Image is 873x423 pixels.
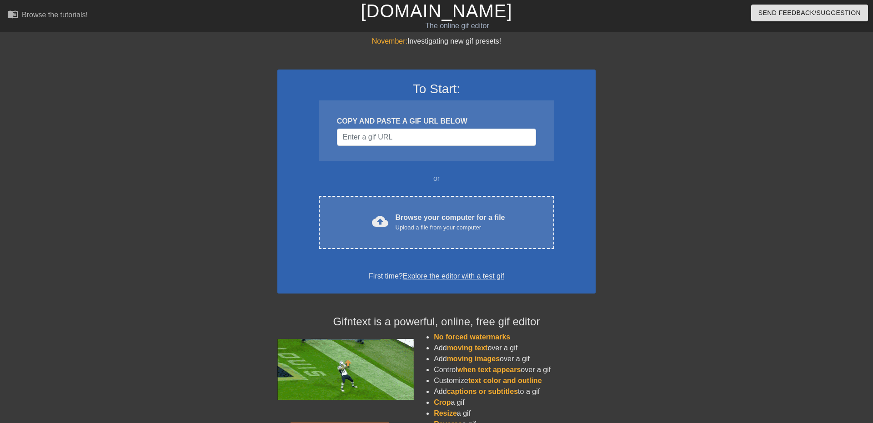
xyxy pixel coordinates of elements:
[337,129,536,146] input: Username
[289,81,584,97] h3: To Start:
[434,375,596,386] li: Customize
[372,213,388,229] span: cloud_upload
[434,364,596,375] li: Control over a gif
[457,366,521,373] span: when text appears
[337,116,536,127] div: COPY AND PASTE A GIF URL BELOW
[7,9,88,23] a: Browse the tutorials!
[447,344,488,352] span: moving text
[447,388,518,395] span: captions or subtitles
[403,272,504,280] a: Explore the editor with a test gif
[447,355,500,363] span: moving images
[361,1,512,21] a: [DOMAIN_NAME]
[396,212,505,232] div: Browse your computer for a file
[277,36,596,47] div: Investigating new gif presets!
[277,315,596,328] h4: Gifntext is a powerful, online, free gif editor
[289,271,584,282] div: First time?
[434,343,596,353] li: Add over a gif
[434,408,596,419] li: a gif
[372,37,407,45] span: November:
[396,223,505,232] div: Upload a file from your computer
[7,9,18,20] span: menu_book
[758,7,861,19] span: Send Feedback/Suggestion
[434,386,596,397] li: Add to a gif
[434,409,457,417] span: Resize
[301,173,572,184] div: or
[296,20,619,31] div: The online gif editor
[434,397,596,408] li: a gif
[434,398,451,406] span: Crop
[434,353,596,364] li: Add over a gif
[468,377,542,384] span: text color and outline
[277,339,414,400] img: football_small.gif
[434,333,510,341] span: No forced watermarks
[751,5,868,21] button: Send Feedback/Suggestion
[22,11,88,19] div: Browse the tutorials!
